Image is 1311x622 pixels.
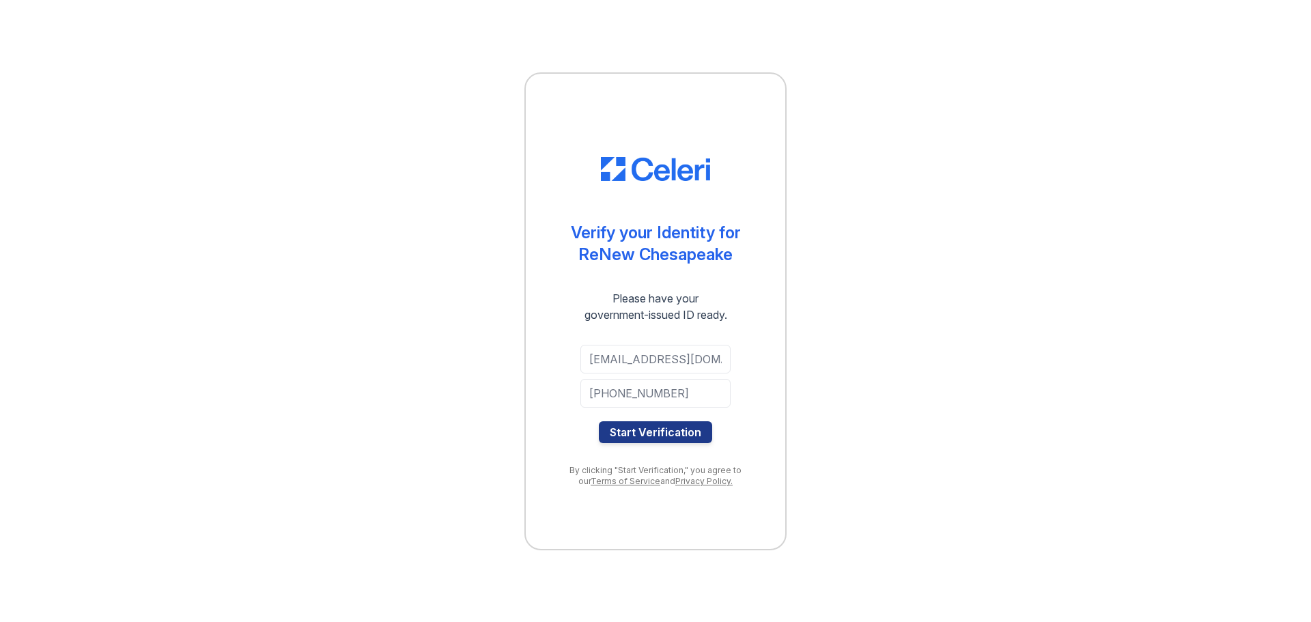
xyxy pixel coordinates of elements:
[580,345,731,373] input: Email
[571,222,741,266] div: Verify your Identity for ReNew Chesapeake
[599,421,712,443] button: Start Verification
[601,157,710,182] img: CE_Logo_Blue-a8612792a0a2168367f1c8372b55b34899dd931a85d93a1a3d3e32e68fde9ad4.png
[675,476,733,486] a: Privacy Policy.
[553,465,758,487] div: By clicking "Start Verification," you agree to our and
[591,476,660,486] a: Terms of Service
[560,290,752,323] div: Please have your government-issued ID ready.
[580,379,731,408] input: Phone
